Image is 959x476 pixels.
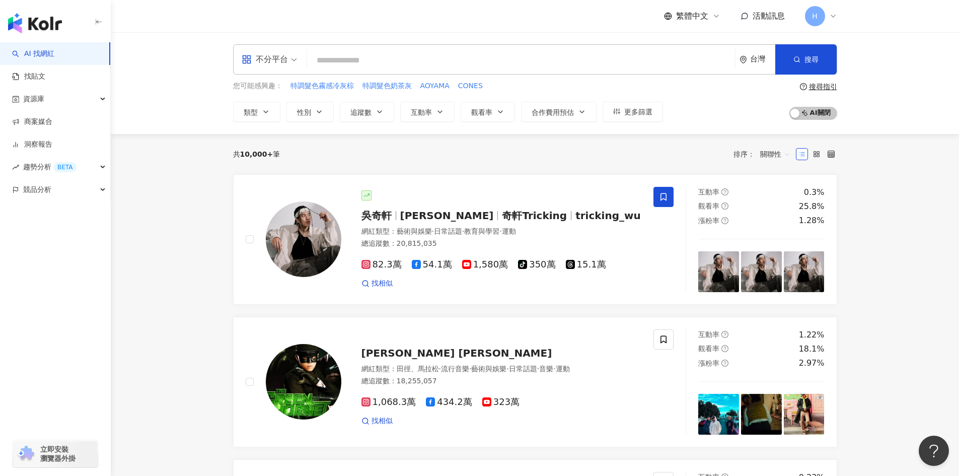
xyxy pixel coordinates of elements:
[12,72,45,82] a: 找貼文
[361,376,642,386] div: 總追蹤數 ： 18,255,057
[266,201,341,277] img: KOL Avatar
[721,360,728,367] span: question-circle
[420,81,450,92] button: AOYAMA
[698,188,719,196] span: 互動率
[482,397,520,407] span: 323萬
[53,162,77,172] div: BETA
[361,227,642,237] div: 網紅類型 ：
[233,150,280,158] div: 共 筆
[753,11,785,21] span: 活動訊息
[721,331,728,338] span: question-circle
[733,146,796,162] div: 排序：
[521,102,597,122] button: 合作費用預估
[266,344,341,420] img: KOL Avatar
[799,201,825,212] div: 25.8%
[233,317,837,447] a: KOL Avatar[PERSON_NAME] [PERSON_NAME]網紅類型：田徑、馬拉松·流行音樂·藝術與娛樂·日常話題·音樂·運動總追蹤數：18,255,0571,068.3萬434....
[741,251,782,292] img: post-image
[40,445,76,463] span: 立即安裝 瀏覽器外掛
[603,102,663,122] button: 更多篩選
[812,11,818,22] span: H
[372,416,393,426] span: 找相似
[721,188,728,195] span: question-circle
[434,227,462,235] span: 日常話題
[698,217,719,225] span: 漲粉率
[397,365,439,373] span: 田徑、馬拉松
[286,102,334,122] button: 性別
[439,365,441,373] span: ·
[362,81,412,92] button: 特調髮色奶茶灰
[698,359,719,367] span: 漲粉率
[458,81,483,91] span: CONES
[290,81,354,92] button: 特調髮色霧感冷灰棕
[799,358,825,369] div: 2.97%
[553,365,555,373] span: ·
[361,397,416,407] span: 1,068.3萬
[799,329,825,341] div: 1.22%
[16,446,36,462] img: chrome extension
[400,102,455,122] button: 互動率
[518,259,555,270] span: 350萬
[804,187,825,198] div: 0.3%
[362,81,412,91] span: 特調髮色奶茶灰
[297,108,311,116] span: 性別
[350,108,372,116] span: 追蹤數
[397,227,432,235] span: 藝術與娛樂
[12,164,19,171] span: rise
[464,227,499,235] span: 教育與學習
[361,259,402,270] span: 82.3萬
[750,55,775,63] div: 台灣
[799,215,825,226] div: 1.28%
[233,81,282,91] span: 您可能感興趣：
[13,440,98,467] a: chrome extension立即安裝 瀏覽器外掛
[539,365,553,373] span: 音樂
[760,146,790,162] span: 關聯性
[12,140,52,150] a: 洞察報告
[784,251,825,292] img: post-image
[784,394,825,435] img: post-image
[242,54,252,64] span: appstore
[799,344,825,355] div: 18.1%
[23,156,77,178] span: 趨勢分析
[537,365,539,373] span: ·
[23,88,44,110] span: 資源庫
[506,365,508,373] span: ·
[471,108,492,116] span: 觀看率
[461,102,515,122] button: 觀看率
[340,102,394,122] button: 追蹤數
[441,365,469,373] span: 流行音樂
[698,202,719,210] span: 觀看率
[242,51,288,67] div: 不分平台
[12,49,54,59] a: searchAI 找網紅
[509,365,537,373] span: 日常話題
[624,108,652,116] span: 更多篩選
[8,13,62,33] img: logo
[502,227,516,235] span: 運動
[721,217,728,224] span: question-circle
[721,345,728,352] span: question-circle
[411,108,432,116] span: 互動率
[800,83,807,90] span: question-circle
[432,227,434,235] span: ·
[12,117,52,127] a: 商案媒合
[458,81,483,92] button: CONES
[233,174,837,305] a: KOL Avatar吳奇軒[PERSON_NAME]奇軒Trickingtricking_wu網紅類型：藝術與娛樂·日常話題·教育與學習·運動總追蹤數：20,815,03582.3萬54.1萬1...
[556,365,570,373] span: 運動
[740,56,747,63] span: environment
[400,210,494,222] span: [PERSON_NAME]
[233,102,280,122] button: 類型
[244,108,258,116] span: 類型
[502,210,567,222] span: 奇軒Tricking
[698,251,739,292] img: post-image
[361,347,552,359] span: [PERSON_NAME] [PERSON_NAME]
[741,394,782,435] img: post-image
[361,210,392,222] span: 吳奇軒
[361,416,393,426] a: 找相似
[361,364,642,374] div: 網紅類型 ：
[361,239,642,249] div: 總追蹤數 ： 20,815,035
[721,202,728,210] span: question-circle
[462,259,508,270] span: 1,580萬
[462,227,464,235] span: ·
[23,178,51,201] span: 競品分析
[809,83,837,91] div: 搜尋指引
[420,81,450,91] span: AOYAMA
